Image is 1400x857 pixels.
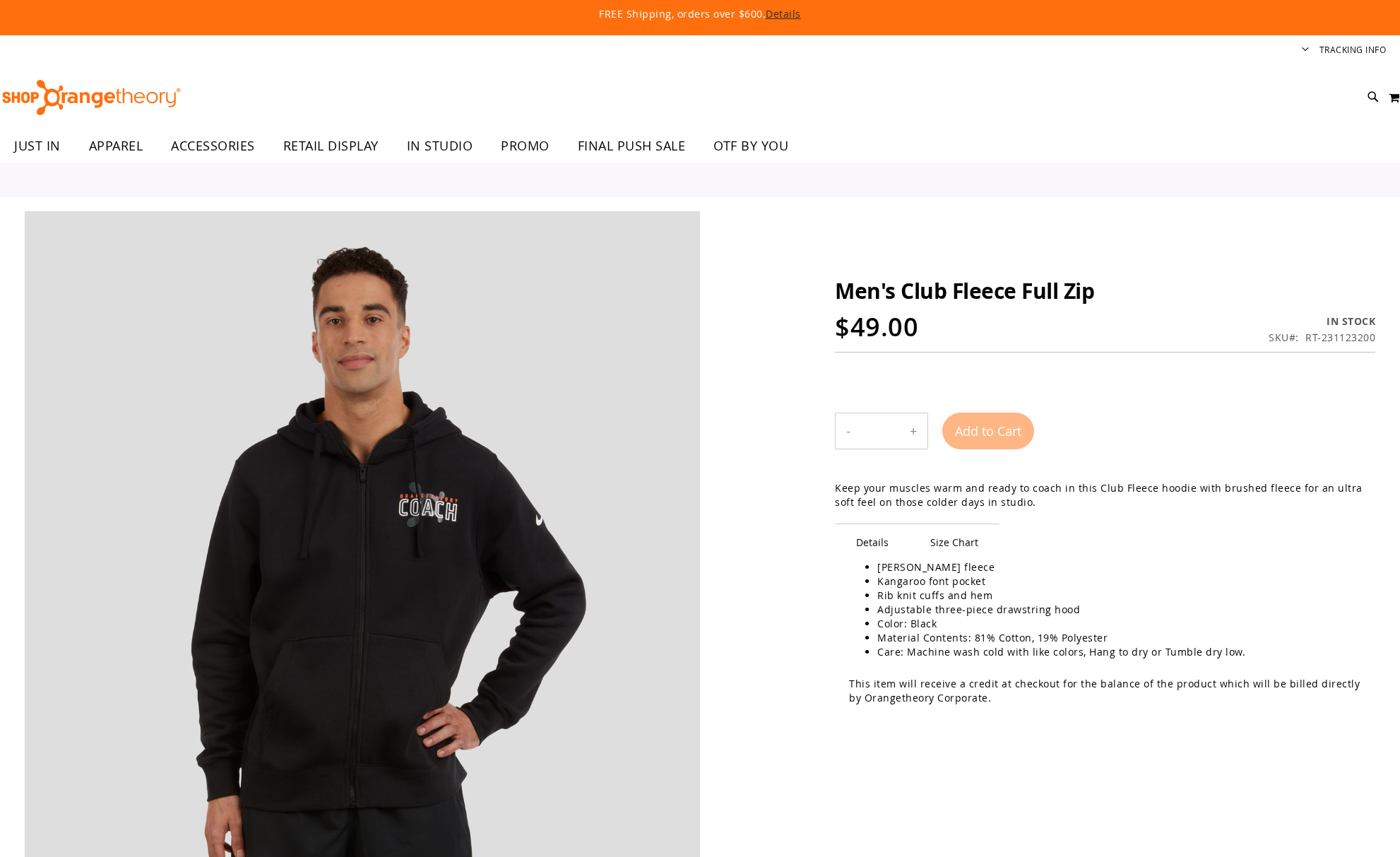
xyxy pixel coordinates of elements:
span: PROMO [501,130,550,162]
a: PROMO [487,130,564,162]
span: APPAREL [89,130,143,162]
input: Product quantity [861,414,899,448]
span: OTF BY YOU [713,130,788,162]
span: Details [835,524,910,560]
span: FINAL PUSH SALE [578,130,686,162]
span: Men's Club Fleece Full Zip [835,276,1094,305]
button: Increase product quantity [899,413,927,449]
a: RETAIL DISPLAY [269,130,393,162]
div: Keep your muscles warm and ready to coach in this Club Fleece hoodie with brushed fleece for an u... [835,481,1375,509]
a: APPAREL [75,130,158,162]
li: Kangaroo font pocket [877,574,1361,589]
li: Material Contents: 81% Cotton, 19% Polyester [877,631,1361,645]
a: ACCESSORIES [157,130,269,162]
button: Decrease product quantity [836,413,861,449]
li: Care: Machine wash cold with like colors, Hang to dry or Tumble dry low. [877,645,1361,659]
a: Details [766,7,801,20]
div: Availability [1269,314,1375,329]
li: Adjustable three-piece drawstring hood [877,603,1361,617]
a: OTF BY YOU [699,130,802,162]
li: Color: Black [877,617,1361,631]
div: RT-231123200 [1305,331,1375,345]
a: FINAL PUSH SALE [564,130,700,162]
a: Tracking Info [1319,44,1387,56]
span: IN STUDIO [407,130,473,162]
span: JUST IN [14,130,61,162]
a: IN STUDIO [393,130,487,162]
button: Account menu [1302,44,1309,57]
li: Rib knit cuffs and hem [877,589,1361,603]
strong: SKU [1269,331,1299,344]
li: [PERSON_NAME] fleece [877,560,1361,574]
span: RETAIL DISPLAY [283,130,379,162]
span: ACCESSORIES [171,130,255,162]
span: $49.00 [835,309,918,344]
p: This item will receive a credit at checkout for the balance of the product which will be billed d... [849,677,1361,705]
span: Size Chart [909,524,999,560]
div: In stock [1269,314,1375,329]
p: FREE Shipping, orders over $600. [276,7,1124,21]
